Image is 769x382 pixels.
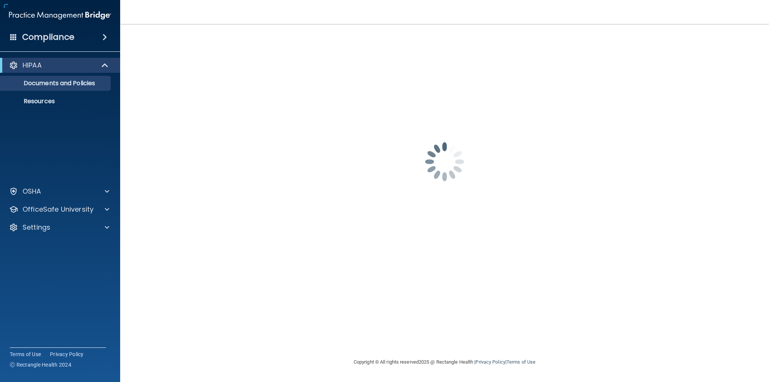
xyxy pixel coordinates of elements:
a: Privacy Policy [50,350,84,358]
img: PMB logo [9,8,111,23]
a: OfficeSafe University [9,205,109,214]
p: HIPAA [23,61,42,70]
iframe: Drift Widget Chat Controller [639,329,760,359]
p: OfficeSafe University [23,205,93,214]
a: Settings [9,223,109,232]
a: HIPAA [9,61,109,70]
img: spinner.e123f6fc.gif [407,124,482,199]
a: Terms of Use [10,350,41,358]
span: Ⓒ Rectangle Health 2024 [10,361,71,368]
p: Resources [5,98,107,105]
p: Settings [23,223,50,232]
a: OSHA [9,187,109,196]
a: Terms of Use [507,359,535,365]
p: OSHA [23,187,41,196]
a: Privacy Policy [475,359,505,365]
div: Copyright © All rights reserved 2025 @ Rectangle Health | | [308,350,582,374]
h4: Compliance [22,32,74,42]
p: Documents and Policies [5,80,107,87]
